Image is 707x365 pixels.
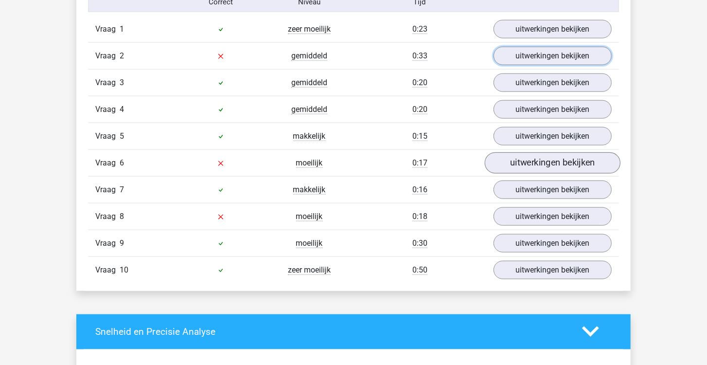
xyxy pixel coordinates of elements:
[120,105,124,114] span: 4
[95,50,120,62] span: Vraag
[95,77,120,89] span: Vraag
[412,78,427,88] span: 0:20
[95,237,120,249] span: Vraag
[120,78,124,87] span: 3
[494,234,612,253] a: uitwerkingen bekijken
[296,212,323,221] span: moeilijk
[95,157,120,169] span: Vraag
[120,212,124,221] span: 8
[95,326,567,337] h4: Snelheid en Precisie Analyse
[412,265,427,275] span: 0:50
[120,185,124,194] span: 7
[120,131,124,141] span: 5
[95,264,120,276] span: Vraag
[494,181,612,199] a: uitwerkingen bekijken
[412,212,427,221] span: 0:18
[494,47,612,65] a: uitwerkingen bekijken
[120,24,124,34] span: 1
[412,105,427,114] span: 0:20
[95,184,120,196] span: Vraag
[494,261,612,279] a: uitwerkingen bekijken
[293,185,326,195] span: makkelijk
[494,127,612,146] a: uitwerkingen bekijken
[291,51,327,61] span: gemiddeld
[494,20,612,38] a: uitwerkingen bekijken
[296,238,323,248] span: moeilijk
[412,185,427,195] span: 0:16
[412,238,427,248] span: 0:30
[293,131,326,141] span: makkelijk
[485,152,620,174] a: uitwerkingen bekijken
[494,100,612,119] a: uitwerkingen bekijken
[95,23,120,35] span: Vraag
[120,51,124,60] span: 2
[95,130,120,142] span: Vraag
[291,105,327,114] span: gemiddeld
[288,265,331,275] span: zeer moeilijk
[412,51,427,61] span: 0:33
[120,238,124,248] span: 9
[120,265,128,274] span: 10
[120,158,124,167] span: 6
[296,158,323,168] span: moeilijk
[291,78,327,88] span: gemiddeld
[494,207,612,226] a: uitwerkingen bekijken
[95,104,120,115] span: Vraag
[412,158,427,168] span: 0:17
[288,24,331,34] span: zeer moeilijk
[95,211,120,222] span: Vraag
[412,24,427,34] span: 0:23
[412,131,427,141] span: 0:15
[494,73,612,92] a: uitwerkingen bekijken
